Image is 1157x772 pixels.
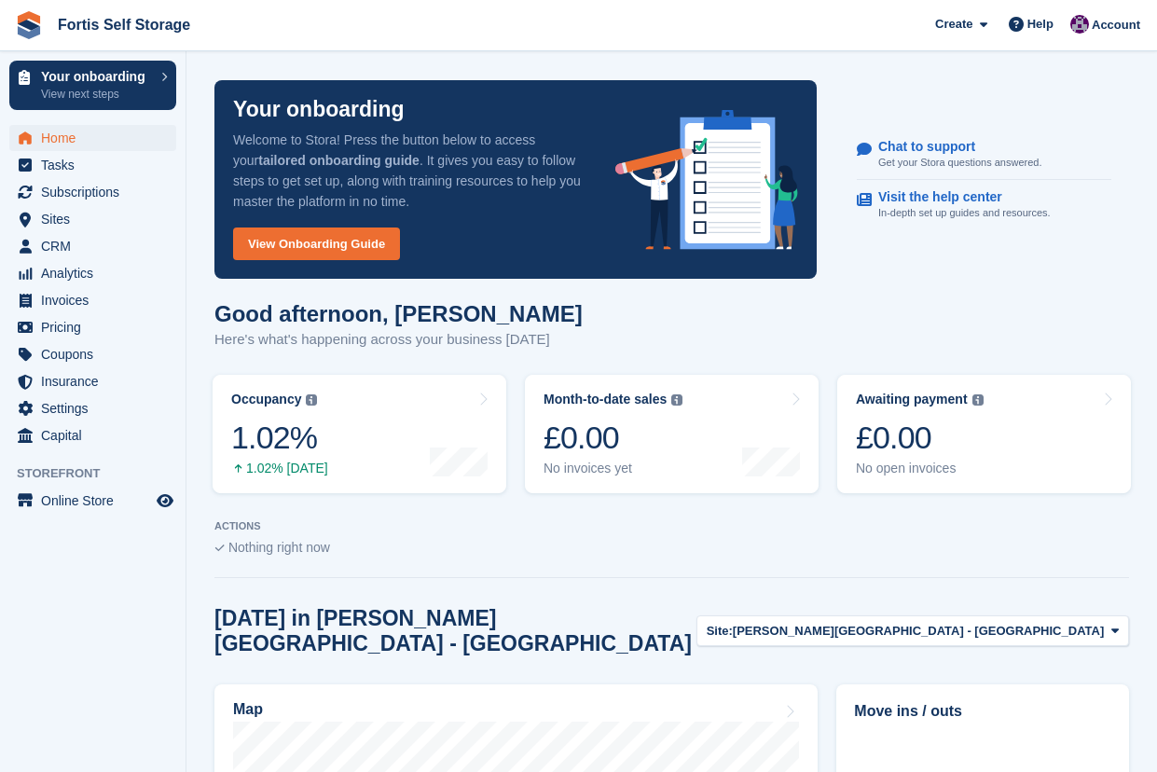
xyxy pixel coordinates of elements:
a: menu [9,125,176,151]
h1: Good afternoon, [PERSON_NAME] [214,301,583,326]
div: 1.02% [231,419,328,457]
span: Online Store [41,488,153,514]
div: Awaiting payment [856,392,968,407]
a: menu [9,152,176,178]
div: 1.02% [DATE] [231,461,328,476]
a: Month-to-date sales £0.00 No invoices yet [525,375,819,493]
a: menu [9,488,176,514]
a: menu [9,206,176,232]
a: menu [9,179,176,205]
span: Invoices [41,287,153,313]
a: Preview store [154,489,176,512]
p: Your onboarding [233,99,405,120]
p: Visit the help center [878,189,1036,205]
button: Site: [PERSON_NAME][GEOGRAPHIC_DATA] - [GEOGRAPHIC_DATA] [696,615,1129,646]
p: View next steps [41,86,152,103]
span: Pricing [41,314,153,340]
div: Occupancy [231,392,301,407]
a: menu [9,341,176,367]
p: Welcome to Stora! Press the button below to access your . It gives you easy to follow steps to ge... [233,130,585,212]
a: menu [9,287,176,313]
img: stora-icon-8386f47178a22dfd0bd8f6a31ec36ba5ce8667c1dd55bd0f319d3a0aa187defe.svg [15,11,43,39]
a: Fortis Self Storage [50,9,198,40]
a: Visit the help center In-depth set up guides and resources. [857,180,1111,230]
span: Subscriptions [41,179,153,205]
span: Settings [41,395,153,421]
a: menu [9,422,176,448]
a: menu [9,395,176,421]
h2: Map [233,701,263,718]
img: icon-info-grey-7440780725fd019a000dd9b08b2336e03edf1995a4989e88bcd33f0948082b44.svg [671,394,682,406]
a: Awaiting payment £0.00 No open invoices [837,375,1131,493]
a: View Onboarding Guide [233,227,400,260]
span: Analytics [41,260,153,286]
span: Account [1092,16,1140,34]
a: Chat to support Get your Stora questions answered. [857,130,1111,181]
span: [PERSON_NAME][GEOGRAPHIC_DATA] - [GEOGRAPHIC_DATA] [733,622,1104,641]
div: £0.00 [544,419,682,457]
a: menu [9,314,176,340]
div: No open invoices [856,461,984,476]
span: Help [1027,15,1054,34]
p: Chat to support [878,139,1026,155]
strong: tailored onboarding guide [258,153,420,168]
a: menu [9,233,176,259]
span: Tasks [41,152,153,178]
span: Capital [41,422,153,448]
p: Get your Stora questions answered. [878,155,1041,171]
p: In-depth set up guides and resources. [878,205,1051,221]
p: Your onboarding [41,70,152,83]
div: £0.00 [856,419,984,457]
span: Storefront [17,464,186,483]
img: blank_slate_check_icon-ba018cac091ee9be17c0a81a6c232d5eb81de652e7a59be601be346b1b6ddf79.svg [214,545,225,552]
a: menu [9,260,176,286]
span: CRM [41,233,153,259]
img: icon-info-grey-7440780725fd019a000dd9b08b2336e03edf1995a4989e88bcd33f0948082b44.svg [972,394,984,406]
a: menu [9,368,176,394]
div: No invoices yet [544,461,682,476]
h2: [DATE] in [PERSON_NAME][GEOGRAPHIC_DATA] - [GEOGRAPHIC_DATA] [214,606,696,656]
span: Create [935,15,972,34]
span: Nothing right now [228,540,330,555]
p: Here's what's happening across your business [DATE] [214,329,583,351]
h2: Move ins / outs [854,700,1111,723]
img: Richard Welch [1070,15,1089,34]
p: ACTIONS [214,520,1129,532]
span: Site: [707,622,733,641]
span: Sites [41,206,153,232]
img: onboarding-info-6c161a55d2c0e0a8cae90662b2fe09162a5109e8cc188191df67fb4f79e88e88.svg [615,110,798,250]
a: Your onboarding View next steps [9,61,176,110]
span: Coupons [41,341,153,367]
span: Home [41,125,153,151]
div: Month-to-date sales [544,392,667,407]
a: Occupancy 1.02% 1.02% [DATE] [213,375,506,493]
span: Insurance [41,368,153,394]
img: icon-info-grey-7440780725fd019a000dd9b08b2336e03edf1995a4989e88bcd33f0948082b44.svg [306,394,317,406]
